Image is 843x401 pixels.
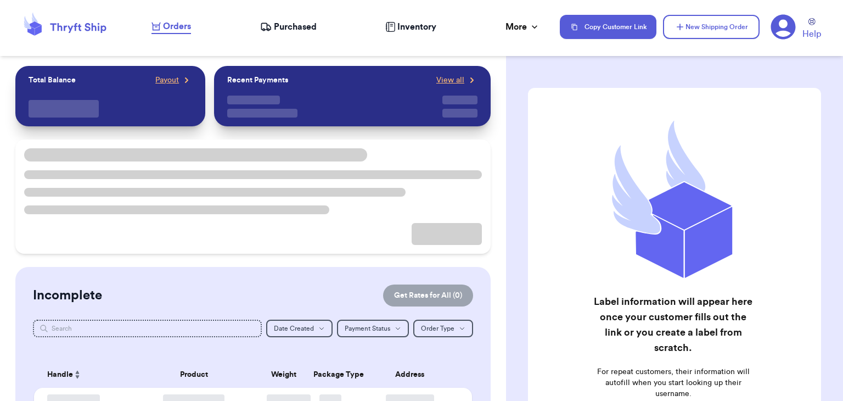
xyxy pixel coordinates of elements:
[436,75,464,86] span: View all
[397,20,436,34] span: Inventory
[33,320,262,337] input: Search
[73,368,82,381] button: Sort ascending
[591,294,755,355] h2: Label information will appear here once your customer fills out the link or you create a label fr...
[307,361,354,388] th: Package Type
[274,325,314,332] span: Date Created
[29,75,76,86] p: Total Balance
[151,20,191,34] a: Orders
[345,325,390,332] span: Payment Status
[266,320,333,337] button: Date Created
[260,361,307,388] th: Weight
[560,15,656,39] button: Copy Customer Link
[155,75,192,86] a: Payout
[663,15,760,39] button: New Shipping Order
[505,20,540,34] div: More
[802,18,821,41] a: Help
[337,320,409,337] button: Payment Status
[33,287,102,304] h2: Incomplete
[385,20,436,34] a: Inventory
[436,75,477,86] a: View all
[421,325,454,332] span: Order Type
[128,361,260,388] th: Product
[163,20,191,33] span: Orders
[274,20,317,34] span: Purchased
[47,369,73,381] span: Handle
[802,27,821,41] span: Help
[155,75,179,86] span: Payout
[354,361,472,388] th: Address
[383,285,473,307] button: Get Rates for All (0)
[413,320,473,337] button: Order Type
[227,75,288,86] p: Recent Payments
[591,366,755,399] p: For repeat customers, their information will autofill when you start looking up their username.
[260,20,317,34] a: Purchased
